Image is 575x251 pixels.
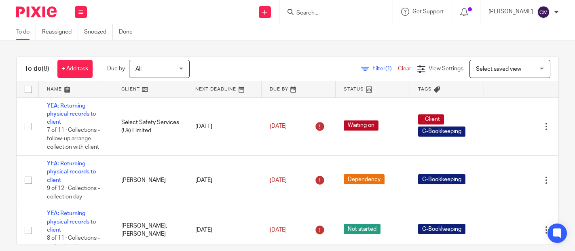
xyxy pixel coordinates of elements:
img: svg%3E [537,6,550,19]
span: C-Bookkeeping [418,224,465,234]
td: [DATE] [187,97,262,156]
td: [DATE] [187,156,262,205]
a: YEA: Returning physical records to client [47,161,96,183]
span: (8) [42,65,49,72]
span: Get Support [412,9,444,15]
a: Clear [398,66,411,72]
span: 7 of 11 · Collections - follow-up arrange collection with client [47,128,100,150]
span: Dependency [344,174,385,184]
span: (1) [385,66,392,72]
a: To do [16,24,36,40]
input: Search [296,10,368,17]
span: [DATE] [270,227,287,233]
a: YEA: Returning physical records to client [47,103,96,125]
span: 9 of 12 · Collections - collection day [47,186,100,200]
td: Select Safety Services (Uk) Limited [113,97,188,156]
span: Waiting on [344,120,378,131]
span: All [135,66,142,72]
h1: To do [25,65,49,73]
span: Not started [344,224,381,234]
p: Due by [107,65,125,73]
span: C-Bookkeeping [418,174,465,184]
a: Reassigned [42,24,78,40]
p: [PERSON_NAME] [488,8,533,16]
img: Pixie [16,6,57,17]
span: [DATE] [270,124,287,129]
span: Filter [372,66,398,72]
a: Snoozed [84,24,113,40]
span: Tags [418,87,432,91]
span: [DATE] [270,177,287,183]
span: Select saved view [476,66,521,72]
td: [PERSON_NAME] [113,156,188,205]
a: Done [119,24,139,40]
a: + Add task [57,60,93,78]
span: _Client [418,114,444,124]
span: View Settings [429,66,463,72]
span: 8 of 11 · Collections - collection day [47,235,100,249]
span: C-Bookkeeping [418,127,465,137]
a: YEA: Returning physical records to client [47,211,96,233]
